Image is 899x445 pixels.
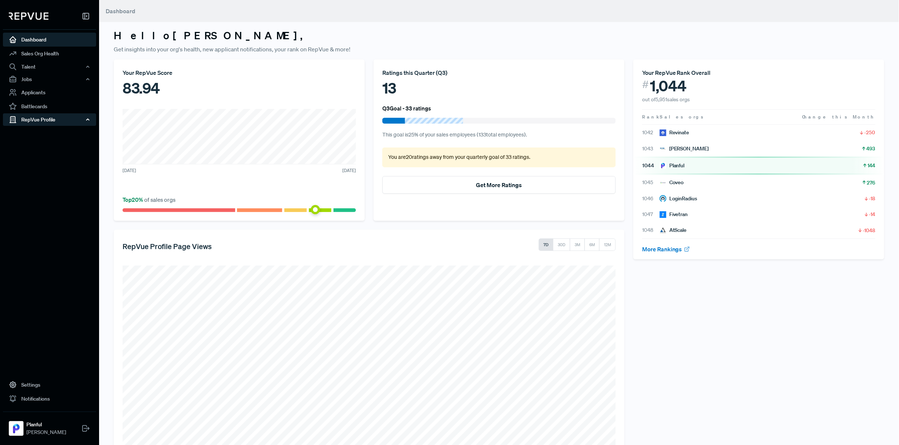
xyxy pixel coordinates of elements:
[3,33,96,47] a: Dashboard
[660,145,709,153] div: [PERSON_NAME]
[114,45,884,54] p: Get insights into your org's health, new applicant notifications, your rank on RepVue & more!
[869,211,876,218] span: -14
[650,77,687,95] span: 1,044
[642,195,660,203] span: 1046
[660,179,666,186] img: Coveo
[642,114,660,120] span: Rank
[382,176,616,194] button: Get More Ratings
[3,47,96,61] a: Sales Org Health
[660,130,666,136] img: Revinate
[585,238,600,251] button: 6M
[382,105,431,112] h6: Q3 Goal - 33 ratings
[3,73,96,85] button: Jobs
[382,68,616,77] div: Ratings this Quarter ( Q3 )
[660,162,666,169] img: Planful
[642,69,711,76] span: Your RepVue Rank Overall
[867,179,876,186] span: 276
[642,245,691,253] a: More Rankings
[3,378,96,392] a: Settings
[3,99,96,113] a: Battlecards
[9,12,48,20] img: RepVue
[10,423,22,434] img: Planful
[123,167,136,174] span: [DATE]
[106,7,135,15] span: Dashboard
[3,61,96,73] button: Talent
[599,238,616,251] button: 12M
[382,77,616,99] div: 13
[26,428,66,436] span: [PERSON_NAME]
[553,238,570,251] button: 30D
[660,211,666,218] img: Fivetran
[660,211,688,218] div: Fivetran
[660,195,698,203] div: LoginRadius
[660,129,689,136] div: Revinate
[642,129,660,136] span: 1042
[123,242,212,251] h5: RepVue Profile Page Views
[114,29,884,42] h3: Hello [PERSON_NAME] ,
[3,392,96,406] a: Notifications
[642,179,660,186] span: 1045
[539,238,553,251] button: 7D
[867,145,876,152] span: 493
[863,227,876,234] span: -1048
[570,238,585,251] button: 3M
[868,162,876,169] span: 144
[642,77,649,92] span: #
[123,196,175,203] span: of sales orgs
[660,162,685,169] div: Planful
[3,85,96,99] a: Applicants
[123,68,356,77] div: Your RepVue Score
[660,145,666,152] img: Eaton
[123,77,356,99] div: 83.94
[802,114,876,120] span: Change this Month
[642,145,660,153] span: 1043
[642,162,660,169] span: 1044
[660,114,705,120] span: Sales orgs
[642,211,660,218] span: 1047
[865,129,876,136] span: -250
[123,196,144,203] span: Top 20 %
[660,226,687,234] div: AtScale
[342,167,356,174] span: [DATE]
[3,113,96,126] button: RepVue Profile
[642,96,690,103] span: out of 5,951 sales orgs
[3,412,96,439] a: PlanfulPlanful[PERSON_NAME]
[869,195,876,202] span: -18
[660,195,666,202] img: LoginRadius
[388,153,610,161] p: You are 20 ratings away from your quarterly goal of 33 ratings .
[382,131,616,139] p: This goal is 25 % of your sales employees ( 133 total employees).
[660,179,684,186] div: Coveo
[26,421,66,428] strong: Planful
[660,227,666,234] img: AtScale
[642,226,660,234] span: 1048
